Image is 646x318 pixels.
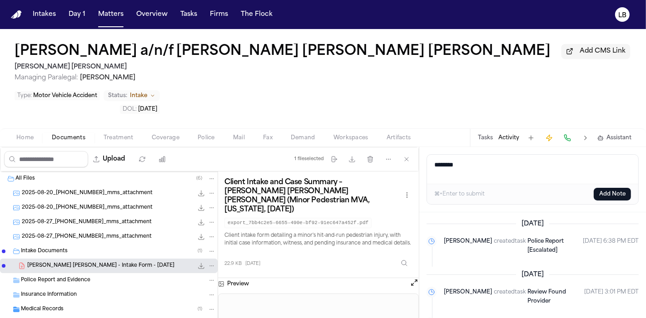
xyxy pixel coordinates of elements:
[516,220,549,229] span: [DATE]
[94,6,127,23] button: Matters
[27,262,174,270] span: [PERSON_NAME] [PERSON_NAME] - Intake Form - [DATE]
[177,6,201,23] button: Tasks
[444,237,492,255] span: [PERSON_NAME]
[527,289,566,304] span: Review Found Provider
[333,134,368,142] span: Workspaces
[410,278,419,287] button: Open preview
[15,91,100,100] button: Edit Type: Motor Vehicle Accident
[245,260,260,267] span: [DATE]
[444,288,492,306] span: [PERSON_NAME]
[498,134,519,142] button: Activity
[387,134,411,142] span: Artifacts
[104,134,134,142] span: Treatment
[606,134,631,142] span: Assistant
[22,204,153,212] span: 2025-08-20_[PHONE_NUMBER]_mms_attachment
[206,6,232,23] button: Firms
[11,10,22,19] img: Finch Logo
[152,134,179,142] span: Coverage
[22,233,152,241] span: 2025-08-27_[PHONE_NUMBER]_mms_attachment
[65,6,89,23] button: Day 1
[16,134,34,142] span: Home
[516,270,549,279] span: [DATE]
[224,178,402,214] h3: Client Intake and Case Summary – [PERSON_NAME] [PERSON_NAME] [PERSON_NAME] (Minor Pedestrian MVA,...
[22,190,153,197] span: 2025-08-20_[PHONE_NUMBER]_mms_attachment
[11,10,22,19] a: Home
[198,307,202,312] span: ( 1 )
[396,255,412,271] button: Inspect
[197,232,206,241] button: Download 2025-08-27_801-441-8328_mms_attachment
[224,218,372,228] code: export_7bb4c2e5-6655-490e-bf92-91ec647a452f.pdf
[120,105,160,114] button: Edit DOL: 2025-08-19
[15,44,551,60] h1: [PERSON_NAME] a/n/f [PERSON_NAME] [PERSON_NAME] [PERSON_NAME]
[133,6,171,23] button: Overview
[15,62,630,73] h2: [PERSON_NAME] [PERSON_NAME]
[21,277,90,284] span: Police Report and Evidence
[291,134,315,142] span: Demand
[197,203,206,212] button: Download 2025-08-20_801-441-8328_mms_attachment
[15,175,35,183] span: All Files
[108,92,127,99] span: Status:
[237,6,276,23] button: The Flock
[527,239,564,253] span: Police Report [Escalated]
[197,261,206,270] button: Download C. Rodriguez Terrero - Intake Form - 8.19.25
[494,288,526,306] span: created task
[130,92,147,99] span: Intake
[584,288,639,306] time: August 21, 2025 at 3:01 PM
[583,237,639,255] time: September 1, 2025 at 6:38 PM
[52,134,85,142] span: Documents
[80,74,135,81] span: [PERSON_NAME]
[197,189,206,198] button: Download 2025-08-20_801-441-8328_mms_attachment
[21,248,68,255] span: Intake Documents
[224,232,412,248] p: Client intake form detailing a minor's hit-and-run pedestrian injury, with initial case informati...
[198,249,202,254] span: ( 1 )
[410,278,419,290] button: Open preview
[594,188,631,201] button: Add Note
[227,280,249,288] h3: Preview
[196,176,202,181] span: ( 6 )
[525,132,537,144] button: Add Task
[561,132,574,144] button: Make a Call
[21,291,77,299] span: Insurance Information
[123,107,137,112] span: DOL :
[597,134,631,142] button: Assistant
[22,219,152,226] span: 2025-08-27_[PHONE_NUMBER]_mms_attachment
[197,218,206,227] button: Download 2025-08-27_801-441-8328_mms_attachment
[562,44,630,59] button: Add CMS Link
[294,156,324,162] div: 1 file selected
[434,191,485,198] div: ⌘+Enter to submit
[494,237,526,255] span: created task
[17,93,32,98] span: Type :
[527,237,576,255] a: Police Report [Escalated]
[233,134,245,142] span: Mail
[198,134,215,142] span: Police
[21,306,64,313] span: Medical Records
[104,90,160,101] button: Change status from Intake
[15,74,78,81] span: Managing Paralegal:
[543,132,556,144] button: Create Immediate Task
[29,6,60,23] button: Intakes
[4,151,88,167] input: Search files
[263,134,273,142] span: Fax
[88,151,130,167] button: Upload
[527,288,577,306] a: Review Found Provider
[15,44,551,60] button: Edit matter name
[33,93,97,98] span: Motor Vehicle Accident
[580,47,626,56] span: Add CMS Link
[224,260,242,267] span: 22.9 KB
[478,134,493,142] button: Tasks
[138,107,157,112] span: [DATE]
